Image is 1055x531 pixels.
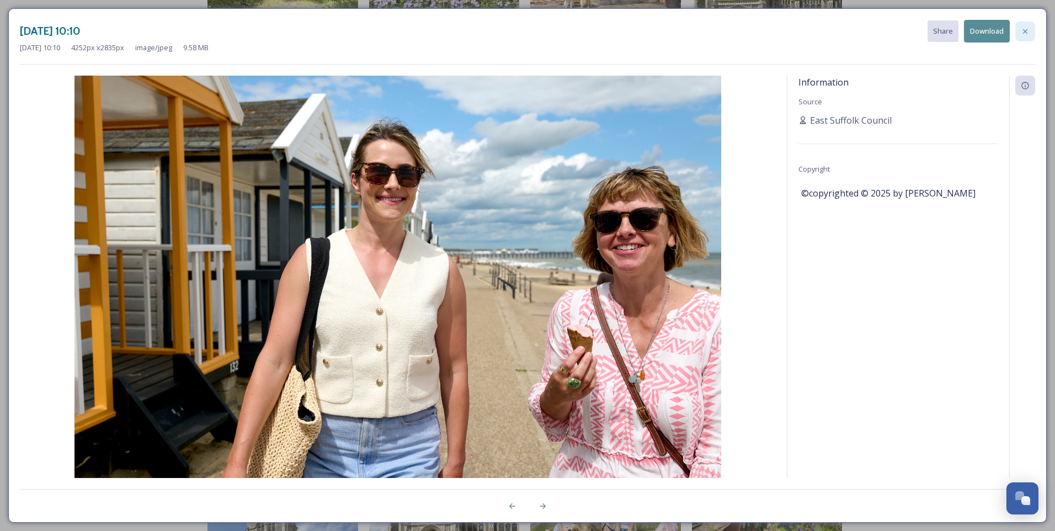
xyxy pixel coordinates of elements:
span: ©copyrighted © 2025 by [PERSON_NAME] [801,187,976,200]
img: ESC_place%20branding_0625_L1150114_high%20res.jpg [20,76,776,507]
span: Information [798,76,849,88]
span: 9.58 MB [183,43,209,53]
span: 4252 px x 2835 px [71,43,124,53]
h3: [DATE] 10:10 [20,23,81,39]
button: Share [928,20,958,42]
span: [DATE] 10:10 [20,43,60,53]
button: Open Chat [1006,482,1038,514]
button: Download [964,20,1010,43]
span: image/jpeg [135,43,172,53]
span: East Suffolk Council [810,114,892,127]
span: Copyright [798,164,830,174]
span: Source [798,97,822,107]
